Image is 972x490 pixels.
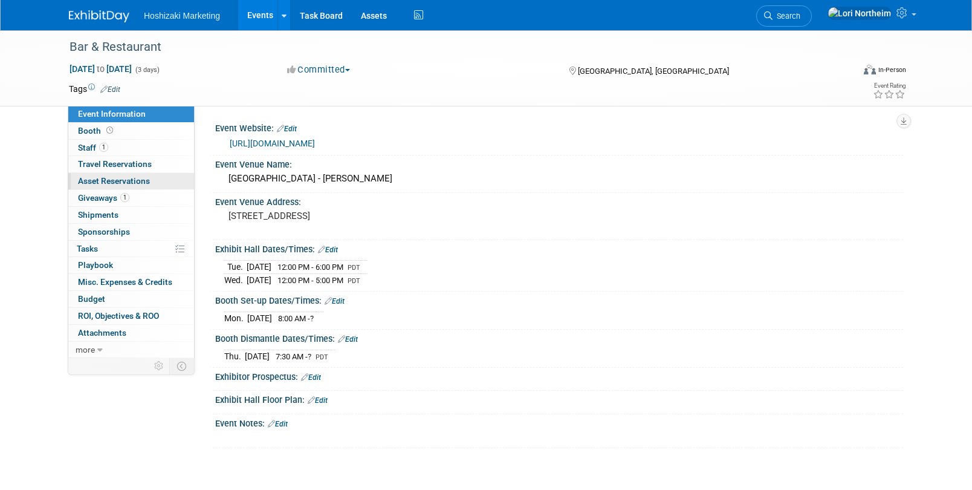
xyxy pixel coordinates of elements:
[78,210,118,220] span: Shipments
[308,352,311,361] span: ?
[68,291,194,307] a: Budget
[247,261,271,274] td: [DATE]
[134,66,160,74] span: (3 days)
[78,328,126,338] span: Attachments
[215,391,903,407] div: Exhibit Hall Floor Plan:
[69,83,120,95] td: Tags
[144,11,220,21] span: Hoshizaki Marketing
[68,308,194,324] a: ROI, Objectives & ROO
[215,414,903,430] div: Event Notes:
[578,67,729,76] span: [GEOGRAPHIC_DATA], [GEOGRAPHIC_DATA]
[864,65,876,74] img: Format-Inperson.png
[68,106,194,122] a: Event Information
[68,207,194,223] a: Shipments
[95,64,106,74] span: to
[68,274,194,290] a: Misc. Expenses & Credits
[316,353,328,361] span: PDT
[308,396,328,405] a: Edit
[77,244,98,253] span: Tasks
[247,274,271,287] td: [DATE]
[68,156,194,172] a: Travel Reservations
[68,190,194,206] a: Giveaways1
[247,312,272,325] td: [DATE]
[782,63,906,81] div: Event Format
[283,64,355,76] button: Committed
[78,193,129,203] span: Giveaways
[268,420,288,428] a: Edit
[100,85,120,94] a: Edit
[325,297,345,305] a: Edit
[756,5,812,27] a: Search
[78,176,150,186] span: Asset Reservations
[310,314,314,323] span: ?
[215,292,903,307] div: Booth Set-up Dates/Times:
[277,276,343,285] span: 12:00 PM - 5:00 PM
[68,241,194,257] a: Tasks
[215,119,903,135] div: Event Website:
[873,83,906,89] div: Event Rating
[68,325,194,341] a: Attachments
[276,352,313,361] span: 7:30 AM -
[338,335,358,344] a: Edit
[99,143,108,152] span: 1
[78,294,105,304] span: Budget
[224,350,245,363] td: Thu.
[224,169,894,188] div: [GEOGRAPHIC_DATA] - [PERSON_NAME]
[68,173,194,189] a: Asset Reservations
[68,140,194,156] a: Staff1
[215,330,903,345] div: Booth Dismantle Dates/Times:
[230,139,315,148] a: [URL][DOMAIN_NAME]
[224,261,247,274] td: Tue.
[277,125,297,133] a: Edit
[228,211,488,221] pre: [STREET_ADDRESS]
[215,155,903,171] div: Event Venue Name:
[773,11,800,21] span: Search
[149,358,170,374] td: Personalize Event Tab Strip
[215,240,903,256] div: Exhibit Hall Dates/Times:
[278,314,314,323] span: 8:00 AM -
[68,342,194,358] a: more
[78,143,108,152] span: Staff
[68,123,194,139] a: Booth
[301,373,321,382] a: Edit
[215,368,903,384] div: Exhibitor Prospectus:
[348,264,360,272] span: PDT
[78,227,130,237] span: Sponsorships
[318,246,338,254] a: Edit
[69,10,129,22] img: ExhibitDay
[104,126,115,135] span: Booth not reserved yet
[245,350,270,363] td: [DATE]
[76,345,95,354] span: more
[878,65,906,74] div: In-Person
[68,224,194,240] a: Sponsorships
[68,257,194,273] a: Playbook
[78,277,172,287] span: Misc. Expenses & Credits
[65,36,835,58] div: Bar & Restaurant
[348,277,360,285] span: PDT
[828,7,892,20] img: Lori Northeim
[224,312,247,325] td: Mon.
[78,126,115,136] span: Booth
[78,159,152,169] span: Travel Reservations
[215,193,903,208] div: Event Venue Address:
[170,358,195,374] td: Toggle Event Tabs
[120,193,129,202] span: 1
[69,64,132,74] span: [DATE] [DATE]
[224,274,247,287] td: Wed.
[78,109,146,119] span: Event Information
[78,311,159,321] span: ROI, Objectives & ROO
[277,263,343,272] span: 12:00 PM - 6:00 PM
[78,260,113,270] span: Playbook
